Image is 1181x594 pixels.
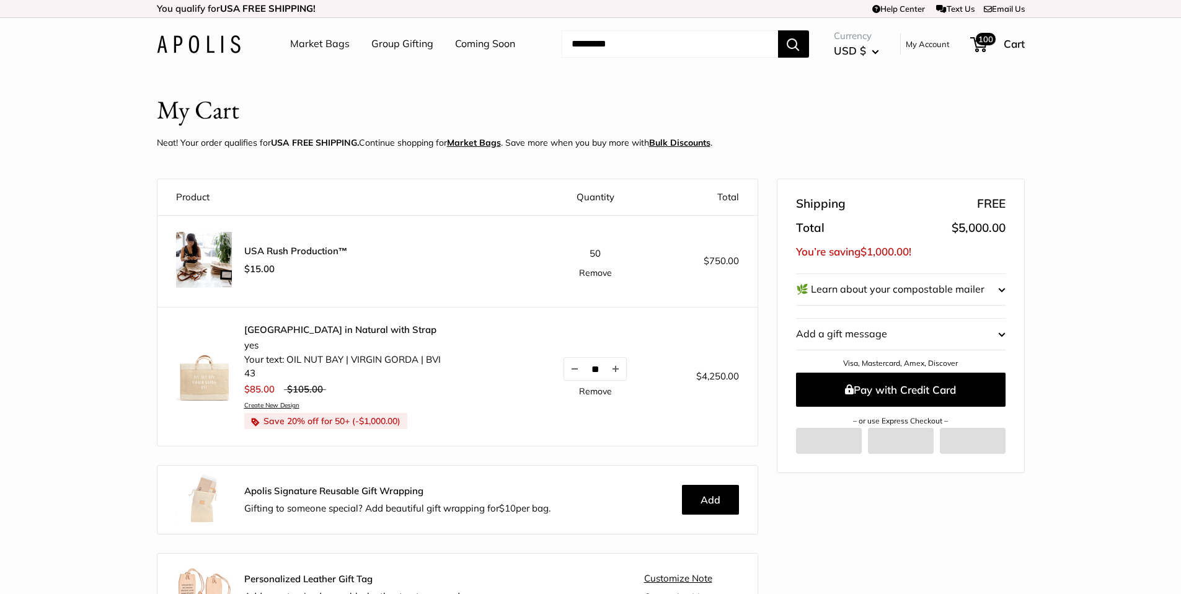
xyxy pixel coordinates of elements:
[447,137,501,148] a: Market Bags
[1004,37,1025,50] span: Cart
[796,217,825,239] span: Total
[796,373,1006,407] button: Pay with Credit Card
[590,247,601,259] span: 50
[564,358,585,380] button: Decrease quantity by 1
[499,502,516,514] span: $10
[244,324,441,336] a: [GEOGRAPHIC_DATA] in Natural with Strap
[579,268,612,277] a: Remove
[682,485,739,515] button: Add
[696,370,739,382] span: $4,250.00
[834,41,879,61] button: USD $
[936,4,974,14] a: Text Us
[176,472,232,528] img: Apolis_GiftWrapping_5_90x_2x.jpg
[371,35,433,53] a: Group Gifting
[796,274,1006,305] button: 🌿 Learn about your compostable mailer
[533,179,658,216] th: Quantity
[157,179,533,216] th: Product
[244,485,423,497] strong: Apolis Signature Reusable Gift Wrapping
[658,179,758,216] th: Total
[157,35,241,53] img: Apolis
[244,401,441,409] a: Create New Design
[244,413,407,429] li: Save 20% off for 50+ (- )
[244,502,551,514] span: Gifting to someone special? Add beautiful gift wrapping for per bag.
[649,137,710,148] u: Bulk Discounts
[244,573,373,585] strong: Personalized Leather Gift Tag
[796,319,1006,350] button: Add a gift message
[952,220,1006,235] span: $5,000.00
[455,35,515,53] a: Coming Soon
[984,4,1025,14] a: Email Us
[271,137,359,148] strong: USA FREE SHIPPING.
[157,135,712,151] p: Neat! Your order qualifies for Continue shopping for . Save more when you buy more with .
[796,193,846,215] span: Shipping
[244,366,441,381] li: 43
[975,33,995,45] span: 100
[359,415,397,427] span: $1,000.00
[562,30,778,58] input: Search...
[704,255,739,267] span: $750.00
[157,92,239,128] h1: My Cart
[834,44,866,57] span: USD $
[579,387,612,396] a: Remove
[244,383,275,395] span: $85.00
[860,245,909,258] span: $1,000.00
[977,193,1006,215] span: FREE
[834,27,879,45] span: Currency
[644,573,712,584] a: Customize Note
[971,34,1025,54] a: 100 Cart
[287,383,323,395] span: $105.00
[290,35,350,53] a: Market Bags
[853,416,948,425] a: – or use Express Checkout –
[244,339,441,353] li: yes
[605,358,626,380] button: Increase quantity by 1
[244,245,348,257] span: USA Rush Production™
[220,2,316,14] strong: USA FREE SHIPPING!
[244,263,275,275] span: $15.00
[244,353,441,367] li: Your text: OIL NUT BAY | VIRGIN GORDA | BVI
[872,4,925,14] a: Help Center
[843,358,958,368] a: Visa, Mastercard, Amex, Discover
[906,37,950,51] a: My Account
[585,364,605,375] input: Quantity
[796,245,911,258] span: You’re saving !
[778,30,809,58] button: Search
